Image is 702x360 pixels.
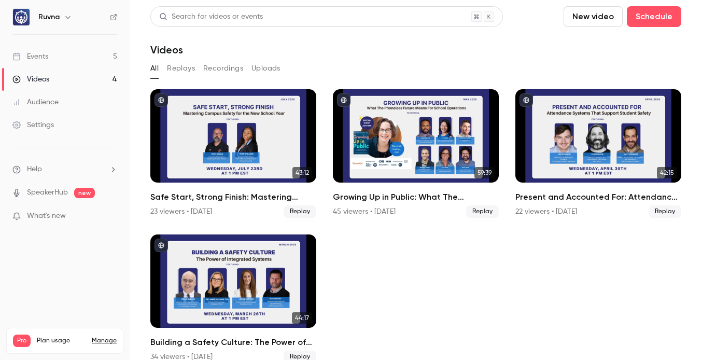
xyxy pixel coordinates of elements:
[515,191,681,203] h2: Present and Accounted For: Attendance Systems That Support Student Safety
[520,93,533,107] button: published
[150,89,316,218] li: Safe Start, Strong Finish: Mastering Campus Safety for the New School Year
[92,337,117,345] a: Manage
[12,164,117,175] li: help-dropdown-opener
[284,205,316,218] span: Replay
[657,167,677,178] span: 42:15
[515,89,681,218] li: Present and Accounted For: Attendance Systems That Support Student Safety
[150,44,183,56] h1: Videos
[292,167,312,178] span: 43:12
[27,164,42,175] span: Help
[333,89,499,218] a: 59:39Growing Up in Public: What The Phoneless Future Means For School Operations45 viewers • [DAT...
[150,89,316,218] a: 43:12Safe Start, Strong Finish: Mastering Campus Safety for the New School Year23 viewers • [DATE...
[13,335,31,347] span: Pro
[150,60,159,77] button: All
[333,206,396,217] div: 45 viewers • [DATE]
[150,206,212,217] div: 23 viewers • [DATE]
[515,206,577,217] div: 22 viewers • [DATE]
[466,205,499,218] span: Replay
[12,97,59,107] div: Audience
[74,188,95,198] span: new
[155,239,168,252] button: published
[150,336,316,349] h2: Building a Safety Culture: The Power of Integrated Systems
[564,6,623,27] button: New video
[155,93,168,107] button: published
[38,12,60,22] h6: Ruvna
[203,60,243,77] button: Recordings
[515,89,681,218] a: 42:15Present and Accounted For: Attendance Systems That Support Student Safety22 viewers • [DATE]...
[333,89,499,218] li: Growing Up in Public: What The Phoneless Future Means For School Operations
[292,312,312,324] span: 44:17
[167,60,195,77] button: Replays
[27,187,68,198] a: SpeakerHub
[12,74,49,85] div: Videos
[37,337,86,345] span: Plan usage
[627,6,681,27] button: Schedule
[649,205,681,218] span: Replay
[12,120,54,130] div: Settings
[337,93,350,107] button: published
[12,51,48,62] div: Events
[474,167,495,178] span: 59:39
[333,191,499,203] h2: Growing Up in Public: What The Phoneless Future Means For School Operations
[13,9,30,25] img: Ruvna
[27,211,66,221] span: What's new
[150,6,681,354] section: Videos
[251,60,280,77] button: Uploads
[105,212,117,221] iframe: Noticeable Trigger
[159,11,263,22] div: Search for videos or events
[150,191,316,203] h2: Safe Start, Strong Finish: Mastering Campus Safety for the New School Year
